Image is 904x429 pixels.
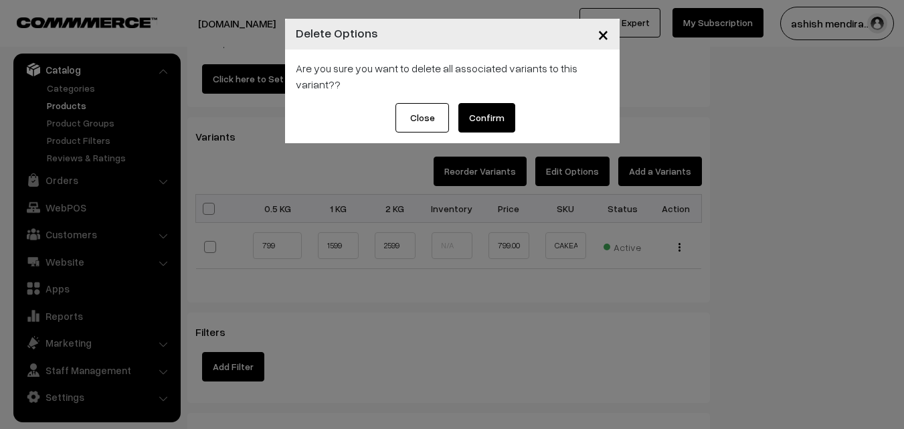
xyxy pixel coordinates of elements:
[395,103,449,133] button: Close
[587,13,620,55] button: Close
[285,50,620,103] div: Are you sure you want to delete all associated variants to this variant??
[296,24,378,42] h4: Delete Options
[598,21,609,46] span: ×
[458,103,515,133] button: Confirm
